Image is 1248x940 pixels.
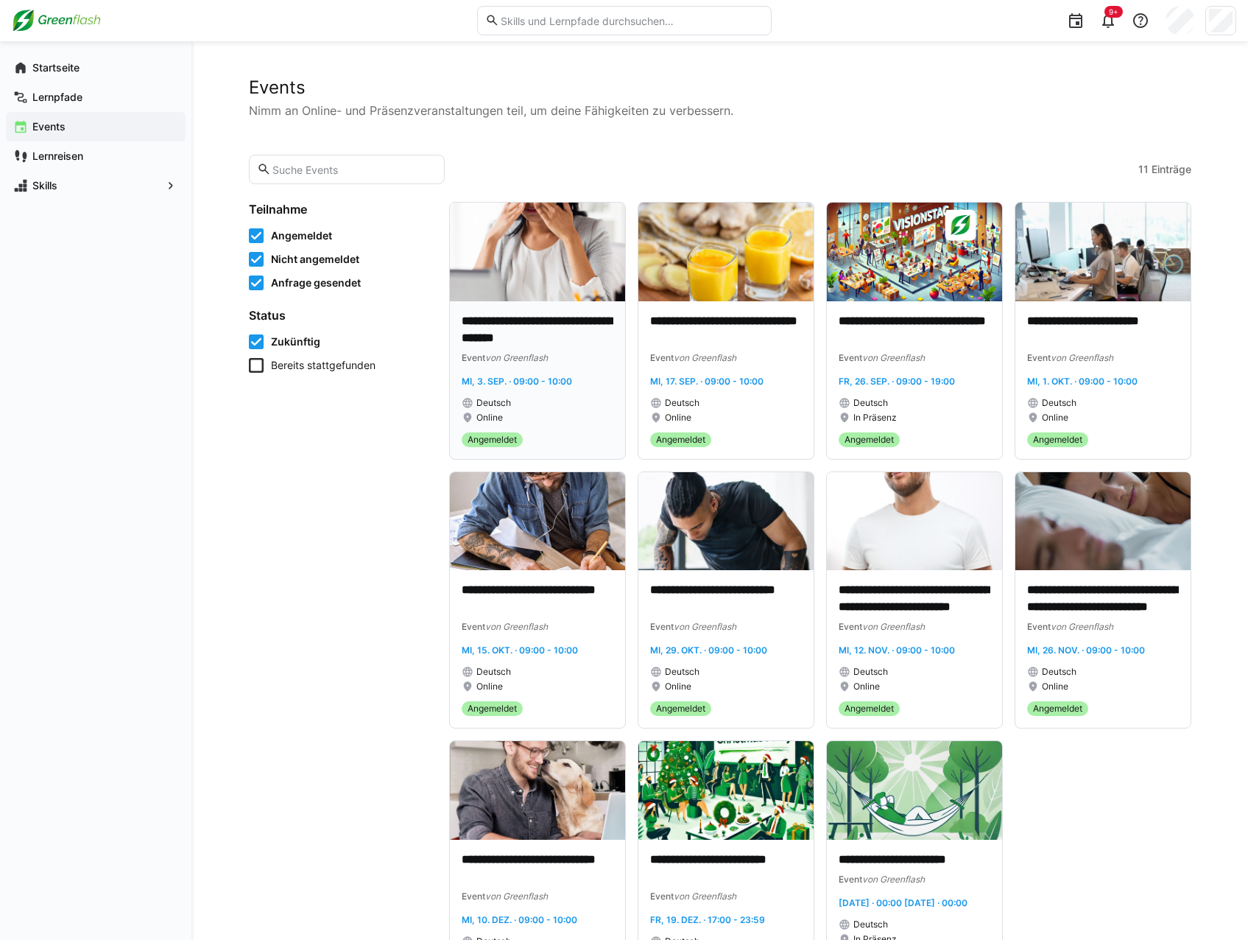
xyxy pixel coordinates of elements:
[271,358,376,373] span: Bereits stattgefunden
[249,102,1191,119] p: Nimm an Online- und Präsenzveranstaltungen teil, um deine Fähigkeiten zu verbessern.
[665,681,691,692] span: Online
[839,352,862,363] span: Event
[665,666,699,678] span: Deutsch
[650,621,674,632] span: Event
[638,472,814,571] img: image
[476,666,511,678] span: Deutsch
[485,891,548,902] span: von Greenflash
[650,352,674,363] span: Event
[462,914,577,925] span: Mi, 10. Dez. · 09:00 - 10:00
[468,703,517,715] span: Angemeldet
[450,741,625,840] img: image
[650,376,764,387] span: Mi, 17. Sep. · 09:00 - 10:00
[249,77,1191,99] h2: Events
[249,308,431,323] h4: Status
[1051,352,1113,363] span: von Greenflash
[1015,472,1191,571] img: image
[499,14,763,27] input: Skills und Lernpfade durchsuchen…
[1138,162,1149,177] span: 11
[1042,666,1076,678] span: Deutsch
[1033,703,1082,715] span: Angemeldet
[485,352,548,363] span: von Greenflash
[839,897,967,908] span: [DATE] · 00:00 [DATE] · 00:00
[845,434,894,446] span: Angemeldet
[462,621,485,632] span: Event
[839,376,955,387] span: Fr, 26. Sep. · 09:00 - 19:00
[656,434,705,446] span: Angemeldet
[839,621,862,632] span: Event
[1027,645,1145,656] span: Mi, 26. Nov. · 09:00 - 10:00
[462,645,578,656] span: Mi, 15. Okt. · 09:00 - 10:00
[271,276,361,290] span: Anfrage gesendet
[665,397,699,409] span: Deutsch
[476,397,511,409] span: Deutsch
[1033,434,1082,446] span: Angemeldet
[476,681,503,692] span: Online
[249,202,431,217] h4: Teilnahme
[862,352,925,363] span: von Greenflash
[862,621,925,632] span: von Greenflash
[1051,621,1113,632] span: von Greenflash
[638,203,814,301] img: image
[1152,162,1191,177] span: Einträge
[650,891,674,902] span: Event
[674,621,736,632] span: von Greenflash
[468,434,517,446] span: Angemeldet
[271,163,437,176] input: Suche Events
[1042,412,1068,424] span: Online
[462,352,485,363] span: Event
[1027,352,1051,363] span: Event
[853,666,888,678] span: Deutsch
[650,645,767,656] span: Mi, 29. Okt. · 09:00 - 10:00
[271,252,359,267] span: Nicht angemeldet
[1109,7,1118,16] span: 9+
[853,919,888,930] span: Deutsch
[674,891,736,902] span: von Greenflash
[862,874,925,885] span: von Greenflash
[853,397,888,409] span: Deutsch
[1042,397,1076,409] span: Deutsch
[462,891,485,902] span: Event
[1027,376,1138,387] span: Mi, 1. Okt. · 09:00 - 10:00
[853,681,880,692] span: Online
[271,228,332,243] span: Angemeldet
[827,741,1002,840] img: image
[271,334,320,349] span: Zukünftig
[1042,681,1068,692] span: Online
[827,472,1002,571] img: image
[827,203,1002,301] img: image
[462,376,572,387] span: Mi, 3. Sep. · 09:00 - 10:00
[839,874,862,885] span: Event
[450,203,625,301] img: image
[674,352,736,363] span: von Greenflash
[665,412,691,424] span: Online
[638,741,814,840] img: image
[450,472,625,571] img: image
[485,621,548,632] span: von Greenflash
[1027,621,1051,632] span: Event
[853,412,897,424] span: In Präsenz
[656,703,705,715] span: Angemeldet
[845,703,894,715] span: Angemeldet
[476,412,503,424] span: Online
[839,645,955,656] span: Mi, 12. Nov. · 09:00 - 10:00
[650,914,765,925] span: Fr, 19. Dez. · 17:00 - 23:59
[1015,203,1191,301] img: image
